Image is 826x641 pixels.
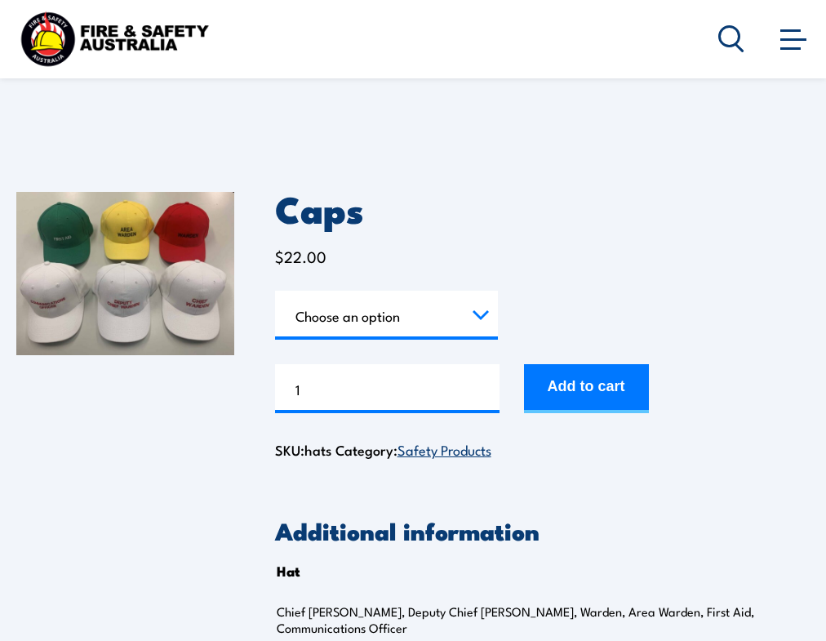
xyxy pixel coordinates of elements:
[275,245,284,267] span: $
[524,364,649,413] button: Add to cart
[304,439,331,460] span: hats
[275,245,326,267] bdi: 22.00
[275,192,810,224] h1: Caps
[335,439,491,460] span: Category:
[277,559,300,583] th: Hat
[275,439,331,460] span: SKU:
[275,519,810,541] h2: Additional information
[275,364,500,413] input: Product quantity
[16,192,234,355] img: Caps
[277,603,808,636] p: Chief [PERSON_NAME], Deputy Chief [PERSON_NAME], Warden, Area Warden, First Aid, Communications O...
[397,439,491,459] a: Safety Products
